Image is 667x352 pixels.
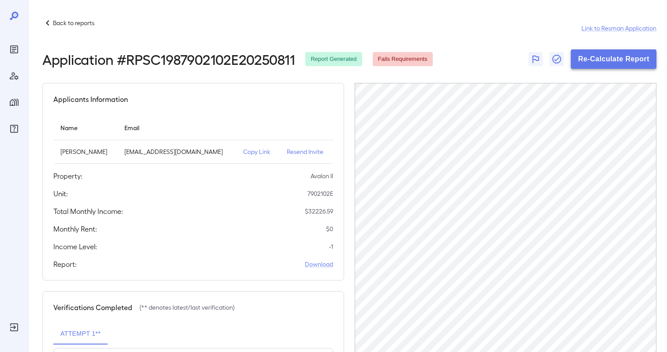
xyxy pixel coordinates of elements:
[311,172,333,180] p: Avalon II
[53,259,77,270] h5: Report:
[53,19,94,27] p: Back to reports
[7,122,21,136] div: FAQ
[7,95,21,109] div: Manage Properties
[373,55,433,64] span: Fails Requirements
[53,188,68,199] h5: Unit:
[305,55,362,64] span: Report Generated
[550,52,564,66] button: Close Report
[7,42,21,56] div: Reports
[53,115,333,164] table: simple table
[307,189,333,198] p: 7902102E
[60,147,110,156] p: [PERSON_NAME]
[528,52,543,66] button: Flag Report
[53,241,97,252] h5: Income Level:
[305,260,333,269] a: Download
[7,320,21,334] div: Log Out
[287,147,326,156] p: Resend Invite
[326,225,333,233] p: $ 0
[42,51,295,67] h2: Application # RPSC1987902102E20250811
[305,207,333,216] p: $ 32226.59
[53,94,128,105] h5: Applicants Information
[53,115,117,140] th: Name
[53,323,108,345] button: Attempt 1**
[139,303,235,312] p: (** denotes latest/last verification)
[53,206,123,217] h5: Total Monthly Income:
[571,49,656,69] button: Re-Calculate Report
[117,115,236,140] th: Email
[243,147,273,156] p: Copy Link
[7,69,21,83] div: Manage Users
[329,242,333,251] p: -1
[53,171,82,181] h5: Property:
[581,24,656,33] a: Link to Resman Application
[53,302,132,313] h5: Verifications Completed
[124,147,229,156] p: [EMAIL_ADDRESS][DOMAIN_NAME]
[53,224,97,234] h5: Monthly Rent:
